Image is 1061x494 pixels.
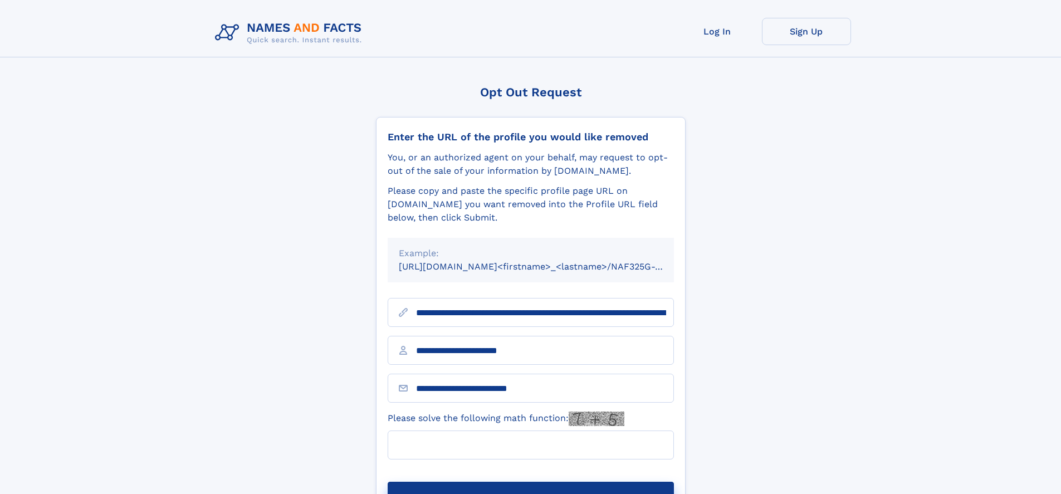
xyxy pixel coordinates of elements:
label: Please solve the following math function: [388,412,624,426]
div: Example: [399,247,663,260]
a: Log In [673,18,762,45]
div: Please copy and paste the specific profile page URL on [DOMAIN_NAME] you want removed into the Pr... [388,184,674,224]
small: [URL][DOMAIN_NAME]<firstname>_<lastname>/NAF325G-xxxxxxxx [399,261,695,272]
div: Opt Out Request [376,85,686,99]
div: Enter the URL of the profile you would like removed [388,131,674,143]
img: Logo Names and Facts [211,18,371,48]
a: Sign Up [762,18,851,45]
div: You, or an authorized agent on your behalf, may request to opt-out of the sale of your informatio... [388,151,674,178]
